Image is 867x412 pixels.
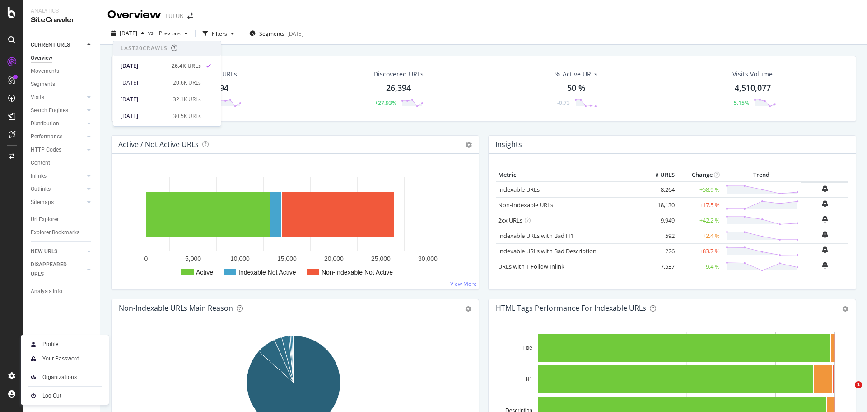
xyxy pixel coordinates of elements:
a: Profile [24,338,105,350]
div: 26,394 [386,82,411,94]
div: NEW URLS [31,247,57,256]
button: Previous [155,26,191,41]
a: Sitemaps [31,198,84,207]
a: Visits [31,93,84,102]
div: Visits Volume [732,70,773,79]
div: Sitemaps [31,198,54,207]
div: Outlinks [31,185,51,194]
div: 32.1K URLs [173,95,201,104]
button: [DATE] [107,26,148,41]
img: AtrBVVRoAgWaAAAAAElFTkSuQmCC [28,372,39,383]
a: Segments [31,80,93,89]
div: bell-plus [822,215,828,223]
div: TUI UK [165,11,184,20]
div: 50 % [567,82,586,94]
div: 30.5K URLs [173,112,201,120]
a: Organizations [24,371,105,384]
div: bell-plus [822,231,828,238]
td: 7,537 [641,259,677,274]
div: Explorer Bookmarks [31,228,79,237]
td: -9.4 % [677,259,722,274]
div: bell-plus [822,185,828,192]
text: 10,000 [230,255,250,262]
div: [DATE] [121,112,168,120]
text: 20,000 [324,255,344,262]
text: Active [196,269,213,276]
div: HTTP Codes [31,145,61,155]
span: 2025 Sep. 25th [120,29,137,37]
a: HTTP Codes [31,145,84,155]
text: Non-Indexable Not Active [322,269,393,276]
div: Content [31,158,50,168]
td: 8,264 [641,182,677,198]
span: vs [148,29,155,37]
text: 15,000 [277,255,297,262]
th: Change [677,168,722,182]
a: URLs with 1 Follow Inlink [498,262,564,270]
div: A chart. [119,168,471,282]
th: # URLS [641,168,677,182]
div: % Active URLs [555,70,597,79]
div: Overview [107,7,161,23]
a: Outlinks [31,185,84,194]
td: +17.5 % [677,197,722,213]
span: Segments [259,30,284,38]
a: DISAPPEARED URLS [31,260,84,279]
div: DISAPPEARED URLS [31,260,76,279]
div: Distribution [31,119,59,128]
i: Options [466,142,472,148]
th: Trend [722,168,801,182]
text: 5,000 [185,255,201,262]
a: Movements [31,66,93,76]
div: gear [465,306,471,312]
a: CURRENT URLS [31,40,84,50]
div: Discovered URLs [373,70,424,79]
td: +58.9 % [677,182,722,198]
div: Organizations [42,374,77,381]
a: Distribution [31,119,84,128]
span: 1 [855,381,862,388]
a: Performance [31,132,84,142]
a: Search Engines [31,106,84,115]
div: [DATE] [121,95,168,104]
a: NEW URLS [31,247,84,256]
td: 18,130 [641,197,677,213]
a: Content [31,158,93,168]
a: Your Password [24,352,105,365]
div: Profile [42,341,58,348]
div: Overview [31,53,52,63]
img: Xx2yTbCeVcdxHMdxHOc+8gctb42vCocUYgAAAABJRU5ErkJggg== [28,339,39,350]
td: +42.2 % [677,213,722,228]
div: Non-Indexable URLs Main Reason [119,303,233,313]
button: Filters [199,26,238,41]
a: Indexable URLs with Bad Description [498,247,597,255]
div: arrow-right-arrow-left [187,13,193,19]
div: Inlinks [31,171,47,181]
div: Filters [212,30,227,38]
div: 20.6K URLs [173,79,201,87]
a: Indexable URLs with Bad H1 [498,232,573,240]
text: 30,000 [418,255,438,262]
div: bell-plus [822,246,828,253]
div: Url Explorer [31,215,59,224]
div: HTML Tags Performance for Indexable URLs [496,303,646,313]
text: 0 [144,255,148,262]
text: 25,000 [371,255,391,262]
a: Overview [31,53,93,63]
h4: Insights [495,138,522,151]
div: -0.73 [557,99,570,107]
a: 2xx URLs [498,216,522,224]
th: Metric [496,168,641,182]
td: +83.7 % [677,243,722,259]
div: Performance [31,132,62,142]
iframe: Intercom live chat [836,381,858,403]
div: Log Out [42,392,61,399]
div: SiteCrawler [31,15,93,25]
a: Inlinks [31,171,84,181]
td: +2.4 % [677,228,722,243]
div: Analysis Info [31,287,62,296]
div: Movements [31,66,59,76]
div: 26.4K URLs [172,62,201,70]
td: 9,949 [641,213,677,228]
div: Search Engines [31,106,68,115]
